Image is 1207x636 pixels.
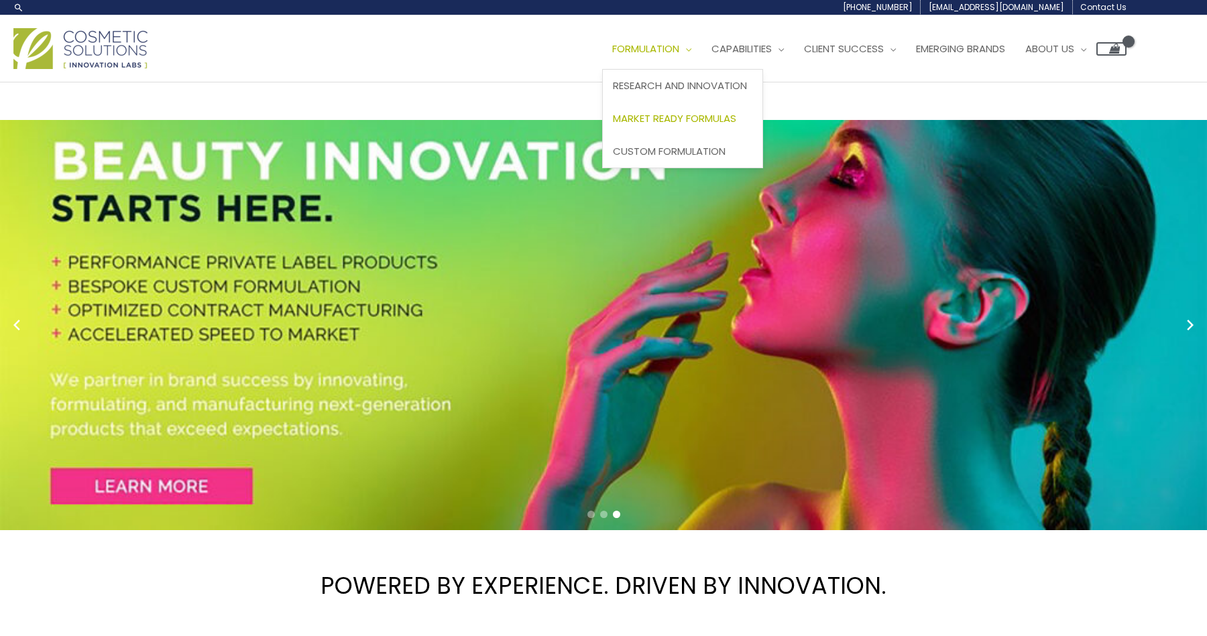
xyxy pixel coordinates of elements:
[13,28,148,69] img: Cosmetic Solutions Logo
[1080,1,1127,13] span: Contact Us
[843,1,913,13] span: [PHONE_NUMBER]
[612,42,679,56] span: Formulation
[711,42,772,56] span: Capabilities
[603,135,762,168] a: Custom Formulation
[587,511,595,518] span: Go to slide 1
[1025,42,1074,56] span: About Us
[613,144,726,158] span: Custom Formulation
[602,29,701,69] a: Formulation
[613,511,620,518] span: Go to slide 3
[916,42,1005,56] span: Emerging Brands
[1180,315,1200,335] button: Next slide
[592,29,1127,69] nav: Site Navigation
[613,78,747,92] span: Research and Innovation
[600,511,608,518] span: Go to slide 2
[906,29,1015,69] a: Emerging Brands
[929,1,1064,13] span: [EMAIL_ADDRESS][DOMAIN_NAME]
[7,315,27,335] button: Previous slide
[603,103,762,135] a: Market Ready Formulas
[804,42,884,56] span: Client Success
[1096,42,1127,56] a: View Shopping Cart, empty
[701,29,794,69] a: Capabilities
[794,29,906,69] a: Client Success
[603,70,762,103] a: Research and Innovation
[613,111,736,125] span: Market Ready Formulas
[1015,29,1096,69] a: About Us
[13,2,24,13] a: Search icon link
